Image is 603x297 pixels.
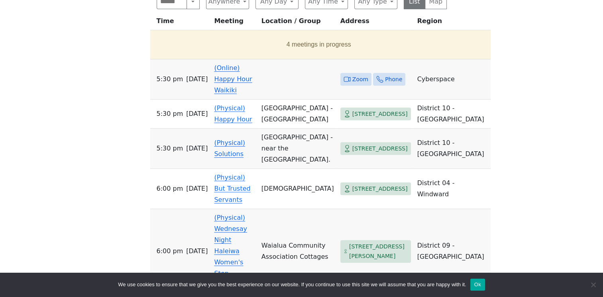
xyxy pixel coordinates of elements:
button: Ok [470,279,485,291]
td: [GEOGRAPHIC_DATA] - [GEOGRAPHIC_DATA] [258,100,337,129]
span: [STREET_ADDRESS] [352,109,408,119]
span: We use cookies to ensure that we give you the best experience on our website. If you continue to ... [118,281,466,289]
td: Cyberspace [414,59,491,100]
span: [DATE] [186,143,208,154]
a: (Physical) But Trusted Servants [214,174,250,203]
td: District 04 - Windward [414,169,491,209]
span: 5:30 PM [157,143,183,154]
span: [DATE] [186,74,208,85]
span: 6:00 PM [157,183,183,194]
td: District 10 - [GEOGRAPHIC_DATA] [414,129,491,169]
td: Waialua Community Association Cottages [258,209,337,294]
a: (Physical) Solutions [214,139,245,158]
span: [STREET_ADDRESS][PERSON_NAME] [349,242,408,261]
span: No [589,281,597,289]
span: [STREET_ADDRESS] [352,184,408,194]
span: [STREET_ADDRESS] [352,144,408,154]
span: 5:30 PM [157,74,183,85]
button: 4 meetings in progress [153,33,484,56]
th: Meeting [211,16,258,30]
a: (Physical) Wednesay Night Haleiwa Women's Step Study [214,214,247,288]
th: Address [337,16,414,30]
span: Phone [385,74,402,84]
td: [GEOGRAPHIC_DATA] - near the [GEOGRAPHIC_DATA]. [258,129,337,169]
span: 6:00 PM [157,246,183,257]
span: [DATE] [186,108,208,119]
th: Location / Group [258,16,337,30]
th: Region [414,16,491,30]
span: Zoom [352,74,368,84]
span: 5:30 PM [157,108,183,119]
span: [DATE] [186,246,208,257]
td: District 10 - [GEOGRAPHIC_DATA] [414,100,491,129]
a: (Physical) Happy Hour [214,104,252,123]
td: District 09 - [GEOGRAPHIC_DATA] [414,209,491,294]
span: [DATE] [186,183,208,194]
a: (Online) Happy Hour Waikiki [214,64,252,94]
td: [DEMOGRAPHIC_DATA] [258,169,337,209]
th: Time [150,16,211,30]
